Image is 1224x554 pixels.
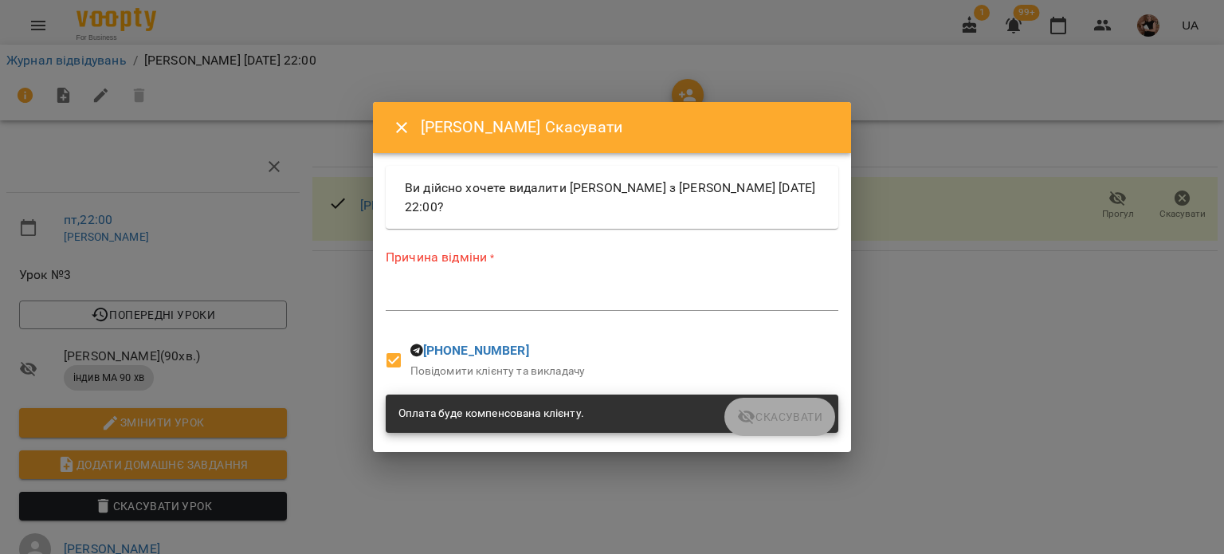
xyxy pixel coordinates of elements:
div: Оплата буде компенсована клієнту. [398,399,584,428]
a: [PHONE_NUMBER] [423,343,529,358]
div: Ви дійсно хочете видалити [PERSON_NAME] з [PERSON_NAME] [DATE] 22:00? [386,166,838,229]
button: Close [382,108,421,147]
label: Причина відміни [386,248,838,266]
p: Повідомити клієнту та викладачу [410,363,586,379]
h6: [PERSON_NAME] Скасувати [421,115,832,139]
